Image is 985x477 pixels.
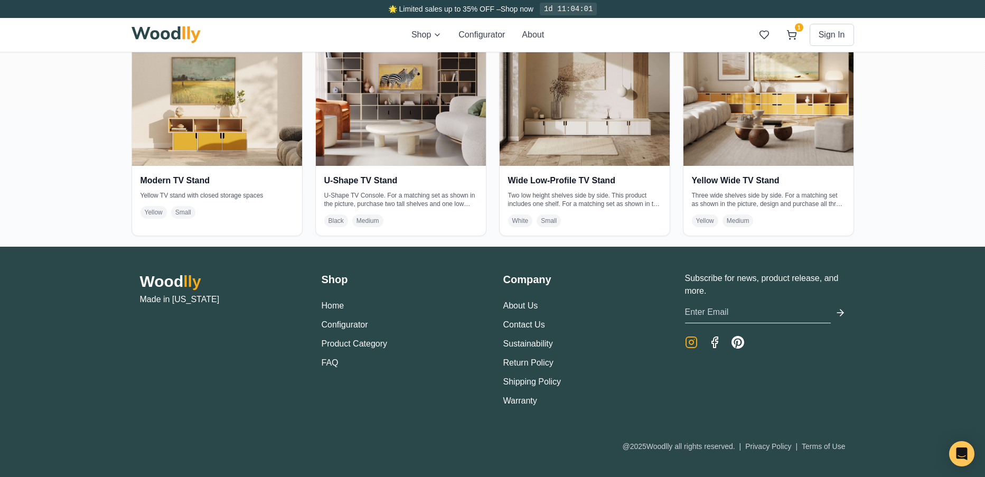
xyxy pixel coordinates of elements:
[892,88,968,108] button: Style 2
[411,29,442,41] button: Shop
[685,302,831,323] input: Enter Email
[812,359,849,370] span: On
[805,425,869,435] div: Item added to cart
[540,3,597,15] div: 1d 11:04:01
[503,339,553,348] a: Sustainability
[388,5,501,13] span: 🌟 Limited sales up to 35% OFF –
[812,410,968,434] button: Add to Wishlist
[934,171,951,182] span: 72 "
[322,319,368,331] button: Configurator
[322,272,482,287] h3: Shop
[508,214,533,227] span: White
[140,293,301,306] p: Made in [US_STATE]
[140,174,294,187] h4: Modern TV Stand
[503,301,538,310] a: About Us
[30,13,46,30] button: Toggle price visibility
[692,191,845,208] p: Three wide shelves side by side. For a matching set as shown in the picture, design and purchase ...
[835,307,853,325] button: White
[522,29,544,41] button: About
[503,272,664,287] h3: Company
[171,16,233,26] button: Pick Your Discount
[795,23,803,32] span: 1
[508,174,661,187] h4: Wide Low-Profile TV Stand
[812,211,836,222] span: Height
[692,174,845,187] h4: Yellow Wide TV Stand
[879,307,897,325] button: Green
[324,174,477,187] h4: U-Shape TV Stand
[692,214,718,227] span: Yellow
[812,341,968,352] h4: Back Panel
[622,441,845,452] div: @ 2025 Woodlly all rights reserved.
[21,388,42,409] button: Open All Doors and Drawers
[685,272,846,297] p: Subscribe for news, product release, and more.
[503,320,545,329] a: Contact Us
[876,138,900,148] span: Center
[812,123,870,134] span: Vertical Position
[171,206,195,219] span: Small
[918,59,942,69] span: Modern
[322,301,344,310] a: Home
[812,138,821,148] span: -5"
[745,442,791,451] a: Privacy Policy
[708,336,721,349] a: Facebook
[805,22,869,32] div: Item added to cart
[537,214,561,227] span: Small
[782,25,801,44] button: 1
[795,442,798,451] span: |
[503,358,554,367] a: Return Policy
[812,88,888,108] button: Style 1
[183,273,201,290] span: lly
[892,267,968,287] button: 15"
[813,307,831,325] button: Black
[22,361,42,382] img: Gallery
[934,211,951,222] span: 33 "
[503,377,561,386] a: Shipping Policy
[812,251,834,263] span: Depth
[812,383,968,406] button: Add to Cart
[322,339,388,348] a: Product Category
[949,441,974,466] div: Open Intercom Messenger
[503,396,537,405] a: Warranty
[322,358,339,367] a: FAQ
[881,359,918,370] span: Color Off
[324,214,348,227] span: Black
[956,138,968,148] span: +5"
[731,336,744,349] a: Pinterest
[324,191,477,208] p: U-Shape TV Console. For a matching set as shown in the picture, purchase two tall shelves and one...
[21,414,42,435] button: Show Dimensions
[458,29,505,41] button: Configurator
[943,123,968,134] span: Center
[854,359,875,370] input: On
[501,5,533,13] a: Shop now
[685,336,698,349] a: Instagram
[781,10,792,20] button: Close toast
[802,442,845,451] a: Terms of Use
[924,359,945,370] input: Color Off
[857,307,875,325] button: Yellow
[812,171,833,182] span: Width
[130,13,166,29] button: 20% off
[739,442,742,451] span: |
[352,214,383,227] span: Medium
[839,59,861,69] span: Classic
[508,191,661,208] p: Two low height shelves side by side. This product includes one shelf. For a matching set as shown...
[923,306,942,325] button: Blue
[140,206,167,219] span: Yellow
[140,191,294,200] p: Yellow TV stand with closed storage spaces
[810,24,854,46] button: Sign In
[21,361,42,382] button: View Gallery
[140,272,301,291] h2: Wood
[902,307,920,325] button: Red
[132,26,201,43] img: Woodlly
[812,267,888,287] button: 11"
[723,214,754,227] span: Medium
